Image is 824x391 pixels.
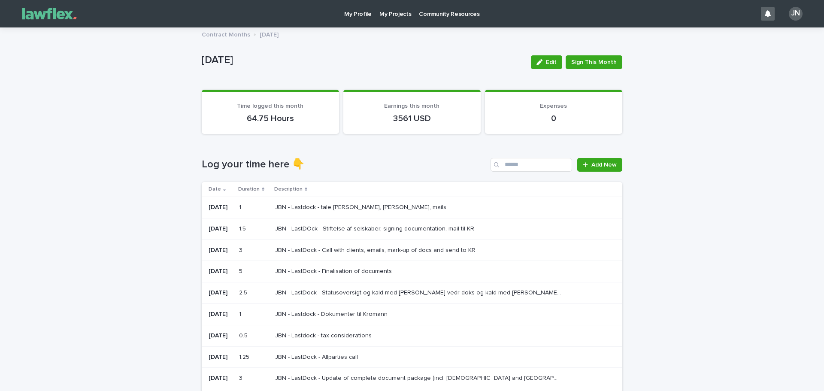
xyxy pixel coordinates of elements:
tr: [DATE]55 JBN - LastDock - Finalisation of documentsJBN - LastDock - Finalisation of documents [202,261,622,282]
p: [DATE] [260,29,279,39]
h1: Log your time here 👇 [202,158,487,171]
p: JBN - LastDock - Allparties call [275,352,360,361]
tr: [DATE]11 JBN - Lastdock - tale [PERSON_NAME], [PERSON_NAME], mailsJBN - Lastdock - tale [PERSON_N... [202,197,622,218]
p: 1.5 [239,224,248,233]
p: [DATE] [209,268,232,275]
p: JBN - LastDOck - Stiftelse af selskaber, signing documentation, mail til KR [275,224,476,233]
p: 1 [239,202,243,211]
p: [DATE] [202,54,524,67]
p: [DATE] [209,225,232,233]
div: JN [789,7,803,21]
p: [DATE] [209,332,232,339]
p: [DATE] [209,204,232,211]
p: Date [209,185,221,194]
p: [DATE] [209,354,232,361]
p: JBN - Lastdock - Dokumenter til Kromann [275,309,389,318]
tr: [DATE]0.50.5 JBN - Lastdock - tax considerationsJBN - Lastdock - tax considerations [202,325,622,346]
p: [DATE] [209,311,232,318]
p: 3 [239,373,244,382]
p: JBN - Lastdock - tale [PERSON_NAME], [PERSON_NAME], mails [275,202,448,211]
p: Description [274,185,303,194]
img: Gnvw4qrBSHOAfo8VMhG6 [17,5,82,22]
span: Time logged this month [237,103,303,109]
span: Expenses [540,103,567,109]
span: Sign This Month [571,58,617,67]
tr: [DATE]11 JBN - Lastdock - Dokumenter til KromannJBN - Lastdock - Dokumenter til Kromann [202,303,622,325]
p: 0.5 [239,330,249,339]
p: JBN - LastDock - Finalisation of documents [275,266,394,275]
span: Edit [546,59,557,65]
span: Add New [591,162,617,168]
span: Earnings this month [384,103,439,109]
button: Edit [531,55,562,69]
tr: [DATE]2.52.5 JBN - LastDock - Statusoversigt og kald med [PERSON_NAME] vedr doks og kald med [PER... [202,282,622,304]
p: JBN - LastDock - Call with clients, emails, mark-up of docs and send to KR [275,245,477,254]
p: 0 [495,113,612,124]
p: JBN - LastDock - Statusoversigt og kald med [PERSON_NAME] vedr doks og kald med [PERSON_NAME] sen... [275,288,563,297]
p: Duration [238,185,260,194]
p: [DATE] [209,289,232,297]
p: [DATE] [209,375,232,382]
p: Contract Months [202,29,250,39]
p: 1 [239,309,243,318]
p: 5 [239,266,244,275]
p: 3561 USD [354,113,470,124]
p: [DATE] [209,247,232,254]
input: Search [491,158,572,172]
tr: [DATE]33 JBN - LastDock - Update of complete document package (incl. [DEMOGRAPHIC_DATA] and [GEOG... [202,368,622,389]
p: 1.25 [239,352,251,361]
p: 3 [239,245,244,254]
p: 2.5 [239,288,249,297]
p: 64.75 Hours [212,113,329,124]
a: Add New [577,158,622,172]
p: JBN - LastDock - Update of complete document package (incl. [DEMOGRAPHIC_DATA] and [GEOGRAPHIC_DA... [275,373,563,382]
button: Sign This Month [566,55,622,69]
tr: [DATE]1.251.25 JBN - LastDock - Allparties callJBN - LastDock - Allparties call [202,346,622,368]
tr: [DATE]1.51.5 JBN - LastDOck - Stiftelse af selskaber, signing documentation, mail til KRJBN - Las... [202,218,622,239]
tr: [DATE]33 JBN - LastDock - Call with clients, emails, mark-up of docs and send to KRJBN - LastDock... [202,239,622,261]
p: JBN - Lastdock - tax considerations [275,330,373,339]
